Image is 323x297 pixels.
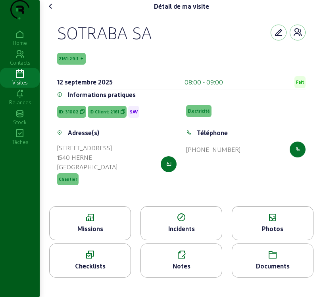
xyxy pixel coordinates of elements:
div: Notes [141,261,222,271]
div: Documents [232,261,313,271]
span: Chantier [59,176,77,182]
div: 12 septembre 2025 [57,77,113,87]
div: Informations pratiques [68,90,136,100]
div: SOTRABA SA [57,22,152,43]
div: Missions [50,224,131,234]
span: ID Client: 2161 [89,109,119,115]
div: Adresse(s) [68,128,99,138]
div: Incidents [141,224,222,234]
span: ID: 31002 [59,109,79,115]
span: SAV [130,109,138,115]
span: Fait [296,79,304,85]
div: [STREET_ADDRESS] [57,143,117,153]
div: 08:00 - 09:00 [185,77,223,87]
span: 2161-29-1 [59,56,78,61]
div: [GEOGRAPHIC_DATA] [57,162,117,172]
div: Détail de ma visite [154,2,209,11]
span: Electricité [188,108,210,114]
div: [PHONE_NUMBER] [186,145,240,154]
div: Téléphone [197,128,228,138]
div: Checklists [50,261,131,271]
div: Photos [232,224,313,234]
div: 1540 HERNE [57,153,117,162]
